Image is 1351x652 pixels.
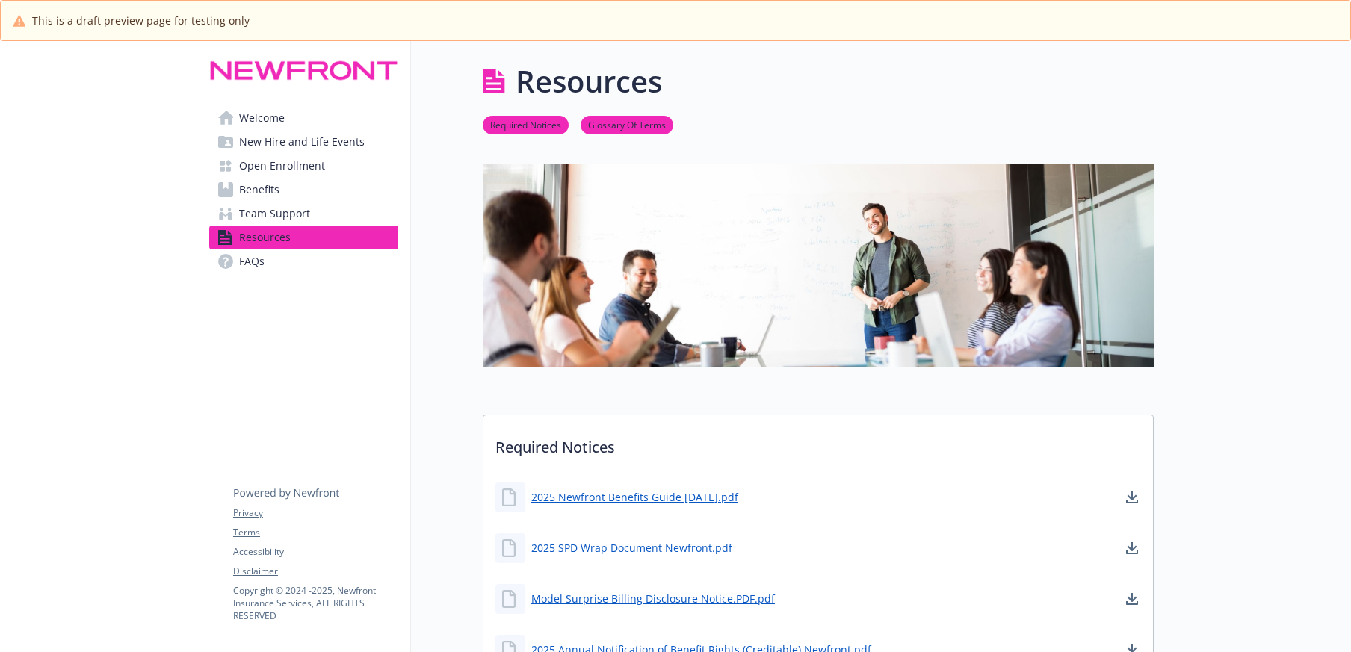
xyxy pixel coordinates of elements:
a: 2025 SPD Wrap Document Newfront.pdf [531,540,732,556]
span: Team Support [239,202,310,226]
a: download document [1123,539,1141,557]
span: Welcome [239,106,285,130]
a: download document [1123,590,1141,608]
span: Resources [239,226,291,249]
span: Open Enrollment [239,154,325,178]
a: Accessibility [233,545,398,559]
span: New Hire and Life Events [239,130,365,154]
span: Benefits [239,178,279,202]
a: Terms [233,526,398,539]
p: Copyright © 2024 - 2025 , Newfront Insurance Services, ALL RIGHTS RESERVED [233,584,398,622]
a: 2025 Newfront Benefits Guide [DATE].pdf [531,489,738,505]
span: FAQs [239,249,265,273]
a: Privacy [233,506,398,520]
h1: Resources [516,59,662,104]
a: Model Surprise Billing Disclosure Notice.PDF.pdf [531,591,775,606]
img: resources page banner [483,164,1154,366]
a: Resources [209,226,398,249]
span: This is a draft preview page for testing only [32,13,250,28]
a: Team Support [209,202,398,226]
a: Welcome [209,106,398,130]
a: download document [1123,488,1141,506]
a: FAQs [209,249,398,273]
a: Disclaimer [233,565,398,578]
a: Glossary Of Terms [581,117,673,131]
a: Open Enrollment [209,154,398,178]
a: Benefits [209,178,398,202]
p: Required Notices [483,415,1153,471]
a: Required Notices [483,117,569,131]
a: New Hire and Life Events [209,130,398,154]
